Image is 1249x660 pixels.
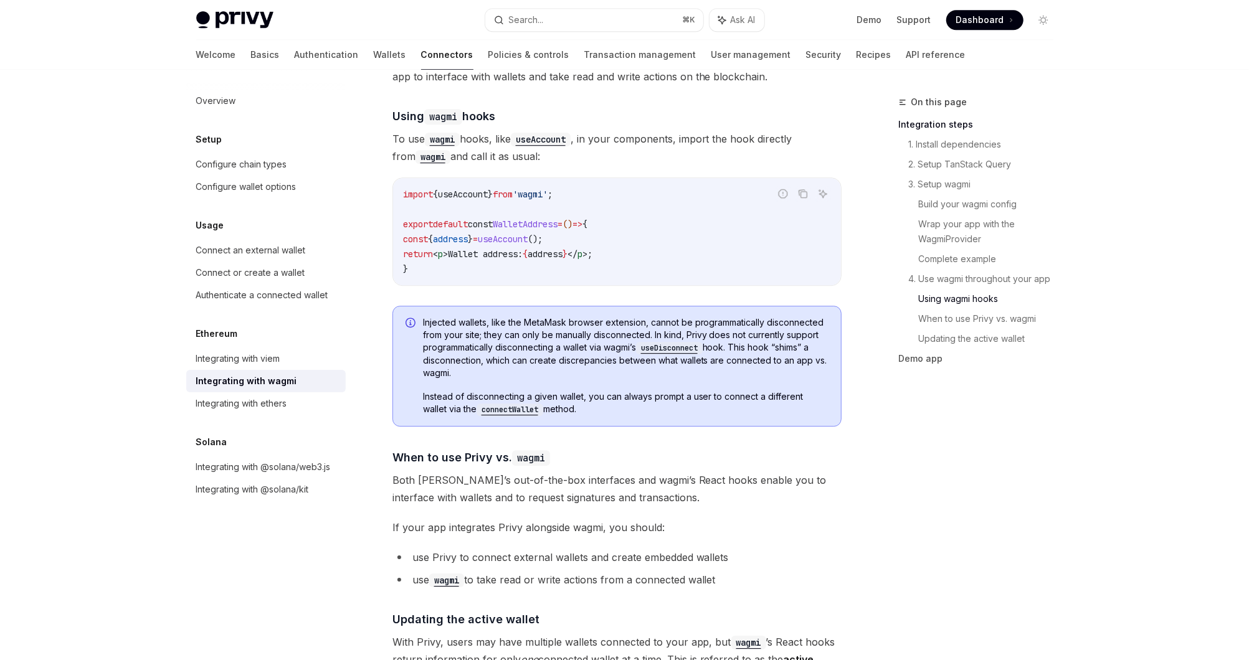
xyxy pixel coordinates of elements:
[909,154,1063,174] a: 2. Setup TanStack Query
[392,611,539,628] span: Updating the active wallet
[428,233,433,245] span: {
[563,219,572,230] span: ()
[196,179,297,194] div: Configure wallet options
[196,243,306,258] div: Connect an external wallet
[374,40,406,70] a: Wallets
[636,342,703,354] code: useDisconnect
[196,157,287,172] div: Configure chain types
[186,262,346,284] a: Connect or create a wallet
[196,326,238,341] h5: Ethereum
[425,133,460,146] code: wagmi
[909,174,1063,194] a: 3. Setup wagmi
[416,150,450,164] code: wagmi
[196,396,287,411] div: Integrating with ethers
[710,9,764,31] button: Ask AI
[775,186,791,202] button: Report incorrect code
[429,573,464,586] a: wagmi
[421,40,473,70] a: Connectors
[919,329,1063,349] a: Updating the active wallet
[186,153,346,176] a: Configure chain types
[528,248,563,260] span: address
[443,248,448,260] span: >
[511,133,571,146] code: useAccount
[577,248,582,260] span: p
[433,233,468,245] span: address
[511,133,571,145] a: useAccount
[731,636,766,648] a: wagmi
[906,40,966,70] a: API reference
[196,218,224,233] h5: Usage
[186,176,346,198] a: Configure wallet options
[438,248,443,260] span: p
[403,263,408,275] span: }
[683,15,696,25] span: ⌘ K
[186,456,346,478] a: Integrating with @solana/web3.js
[251,40,280,70] a: Basics
[392,549,842,566] li: use Privy to connect external wallets and create embedded wallets
[711,40,791,70] a: User management
[196,482,309,497] div: Integrating with @solana/kit
[512,450,550,466] code: wagmi
[186,347,346,370] a: Integrating with viem
[403,219,433,230] span: export
[468,233,473,245] span: }
[488,40,569,70] a: Policies & controls
[899,349,1063,369] a: Demo app
[478,233,528,245] span: useAccount
[899,115,1063,134] a: Integration steps
[186,239,346,262] a: Connect an external wallet
[488,189,493,200] span: }
[909,134,1063,154] a: 1. Install dependencies
[897,14,931,26] a: Support
[196,351,280,366] div: Integrating with viem
[946,10,1023,30] a: Dashboard
[473,233,478,245] span: =
[795,186,811,202] button: Copy the contents from the code block
[582,219,587,230] span: {
[919,194,1063,214] a: Build your wagmi config
[392,130,842,165] span: To use hooks, like , in your components, import the hook directly from and call it as usual:
[919,214,1063,249] a: Wrap your app with the WagmiProvider
[186,478,346,501] a: Integrating with @solana/kit
[815,186,831,202] button: Ask AI
[392,471,842,506] span: Both [PERSON_NAME]’s out-of-the-box interfaces and wagmi’s React hooks enable you to interface wi...
[392,519,842,536] span: If your app integrates Privy alongside wagmi, you should:
[406,318,418,330] svg: Info
[919,289,1063,309] a: Using wagmi hooks
[513,189,548,200] span: 'wagmi'
[558,219,563,230] span: =
[572,219,582,230] span: =>
[424,109,462,125] code: wagmi
[548,189,553,200] span: ;
[587,248,592,260] span: ;
[1033,10,1053,30] button: Toggle dark mode
[911,95,967,110] span: On this page
[403,248,433,260] span: return
[403,233,428,245] span: const
[196,93,236,108] div: Overview
[196,435,227,450] h5: Solana
[423,316,829,379] span: Injected wallets, like the MetaMask browser extension, cannot be programmatically disconnected fr...
[196,265,305,280] div: Connect or create a wallet
[295,40,359,70] a: Authentication
[563,248,568,260] span: }
[509,12,544,27] div: Search...
[429,573,464,587] code: wagmi
[731,636,766,649] code: wagmi
[196,460,331,474] div: Integrating with @solana/web3.js
[493,219,558,230] span: WalletAddress
[392,108,495,125] span: Using hooks
[186,284,346,306] a: Authenticate a connected wallet
[186,392,346,415] a: Integrating with ethers
[493,189,513,200] span: from
[636,342,703,352] a: useDisconnect
[186,90,346,112] a: Overview
[582,248,587,260] span: >
[196,288,328,303] div: Authenticate a connected wallet
[806,40,842,70] a: Security
[186,370,346,392] a: Integrating with wagmi
[433,248,438,260] span: <
[196,11,273,29] img: light logo
[584,40,696,70] a: Transaction management
[528,233,543,245] span: ();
